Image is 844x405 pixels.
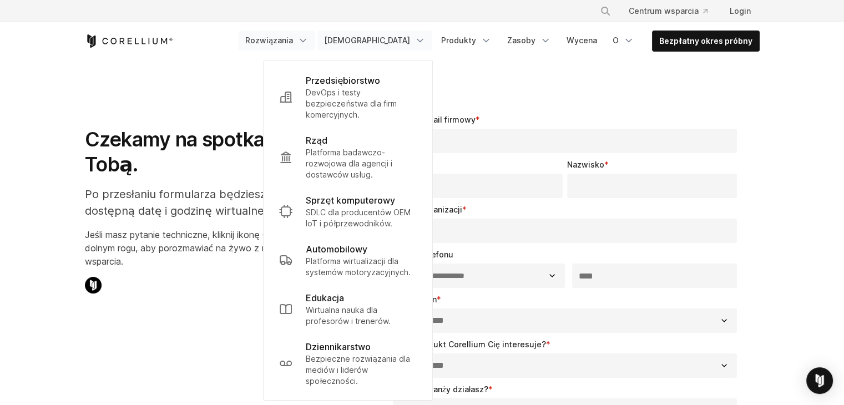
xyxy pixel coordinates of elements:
[85,127,307,176] font: Czekamy na spotkanie z Tobą.
[306,88,397,119] font: DevOps i testy bezpieczeństwa dla firm komercyjnych.
[245,36,294,45] font: Rozwiązania
[393,340,546,349] font: Który produkt Corellium Cię interesuje?
[270,285,426,333] a: Edukacja Wirtualna nauka dla profesorów i trenerów.
[85,34,173,48] a: Strona główna Corellium
[629,6,699,16] font: Centrum wsparcia
[306,207,411,228] font: SDLC dla producentów OEM IoT i półprzewodników.
[441,36,476,45] font: Produkty
[85,277,102,293] img: Ikona czatu Corellium
[567,36,597,45] font: Wycena
[270,333,426,393] a: Dziennikarstwo Bezpieczne rozwiązania dla mediów i liderów społeczności.
[324,36,410,45] font: [DEMOGRAPHIC_DATA]
[306,135,327,146] font: Rząd
[270,187,426,236] a: Sprzęt komputerowy SDLC dla producentów OEM IoT i półprzewodników.
[306,305,391,326] font: Wirtualna nauka dla profesorów i trenerów.
[306,148,392,179] font: Platforma badawczo-rozwojowa dla agencji i dostawców usług.
[730,6,751,16] font: Login
[393,384,488,394] font: W jakiej branży działasz?
[613,36,619,45] font: O
[306,354,410,386] font: Bezpieczne rozwiązania dla mediów i liderów społeczności.
[270,67,426,127] a: Przedsiębiorstwo DevOps i testy bezpieczeństwa dla firm komercyjnych.
[270,127,426,187] a: Rząd Platforma badawczo-rozwojowa dla agencji i dostawców usług.
[306,75,380,86] font: Przedsiębiorstwo
[806,367,833,394] div: Otwórz komunikator interkomowy
[595,1,615,21] button: Szukaj
[659,36,752,45] font: Bezpłatny okres próbny
[567,160,604,169] font: Nazwisko
[587,1,760,21] div: Menu nawigacyjne
[393,115,476,124] font: Adres e-mail firmowy
[239,31,760,52] div: Menu nawigacyjne
[270,236,426,285] a: Automobilowy Platforma wirtualizacji dla systemów motoryzacyjnych.
[507,36,535,45] font: Zasoby
[85,229,343,267] font: Jeśli masz pytanie techniczne, kliknij ikonę Corellium w prawym dolnym rogu, aby porozmawiać na ż...
[306,341,371,352] font: Dziennikarstwo
[306,244,367,255] font: Automobilowy
[306,256,411,277] font: Platforma wirtualizacji dla systemów motoryzacyjnych.
[306,292,344,303] font: Edukacja
[85,188,338,217] font: Po przesłaniu formularza będziesz mógł wybrać dostępną datę i godzinę wirtualnego spotkania.
[306,195,395,206] font: Sprzęt komputerowy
